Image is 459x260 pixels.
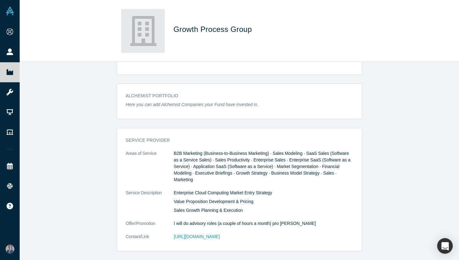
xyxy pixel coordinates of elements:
dd: I will do advisory roles (a couple of hours a month) pro [PERSON_NAME] [174,220,353,227]
p: Enterprise Cloud Computing Market Entry Strategy [174,190,353,196]
img: Growth Process Group's Logo [121,9,165,53]
p: Value Proposition Development & Pricing [174,198,353,205]
img: Alchemist Vault Logo [6,7,14,15]
span: Growth Process Group [174,25,254,33]
dt: Offer/Promotion [126,220,174,233]
dt: Contact/Link [126,233,174,247]
dt: Service Description [126,190,174,220]
h3: Alchemist Portfolio [126,93,344,99]
p: Sales Growth Planning & Execution [174,207,353,214]
a: [URL][DOMAIN_NAME] [174,234,220,239]
img: Connor Owen's Account [6,245,14,253]
p: Here you can add Alchemist Companies your Fund have invested in. [126,101,353,108]
dd: B2B Marketing (Business-to-Business Marketing) · Sales Modeling · SaaS Sales (Software as a Servi... [174,150,353,183]
h3: Service Provider [126,137,344,144]
dt: Areas of Service [126,150,174,190]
